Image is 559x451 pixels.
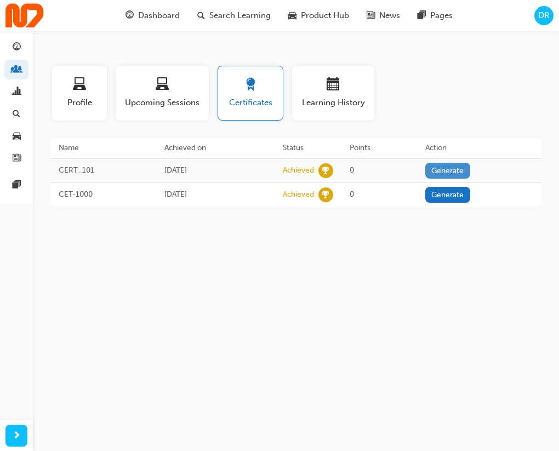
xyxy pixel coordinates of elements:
span: pages-icon [13,180,21,190]
span: News [379,9,400,22]
span: laptop-icon [73,78,86,93]
span: guage-icon [13,43,21,53]
button: Profile [52,66,107,121]
span: Learning History [300,96,366,109]
span: search-icon [197,9,205,22]
span: news-icon [13,154,21,164]
span: learningRecordVerb_ACHIEVE-icon [318,187,333,202]
span: award-icon [244,78,257,93]
th: Points [341,138,417,158]
button: Upcoming Sessions [116,66,209,121]
button: DR [534,6,554,25]
span: Wed Oct 30 2024 14:10:23 GMT+0800 (Philippine Standard Time) [164,190,187,199]
span: 0 [350,190,354,199]
span: Search Learning [209,9,271,22]
td: CET-1000 [50,182,156,207]
button: Generate [425,163,470,179]
a: car-iconProduct Hub [279,4,358,27]
button: Generate [425,187,470,203]
a: search-iconSearch Learning [189,4,279,27]
th: Action [417,138,541,158]
span: 0 [350,165,354,175]
button: Learning History [292,66,374,121]
a: news-iconNews [358,4,409,27]
span: people-icon [13,65,21,75]
span: Upcoming Sessions [124,96,201,109]
span: search-icon [13,110,20,119]
span: chart-icon [13,87,21,97]
a: pages-iconPages [409,4,461,27]
th: Achieved on [156,138,275,158]
span: Certificates [226,96,275,109]
button: Certificates [218,66,283,121]
div: Achieved [283,165,314,176]
span: laptop-icon [156,78,169,93]
img: Trak [5,3,44,28]
th: Status [275,138,341,158]
span: Profile [60,96,99,109]
span: guage-icon [126,9,134,22]
span: next-icon [13,429,21,443]
th: Name [50,138,156,158]
span: car-icon [288,9,296,22]
span: news-icon [367,9,375,22]
div: Achieved [283,190,314,200]
td: CERT_101 [50,158,156,182]
span: Pages [430,9,453,22]
span: learningRecordVerb_ACHIEVE-icon [318,163,333,178]
span: calendar-icon [327,78,340,93]
span: Product Hub [301,9,349,22]
span: Wed Oct 30 2024 14:10:23 GMT+0800 (Philippine Standard Time) [164,165,187,175]
span: DR [538,9,550,22]
span: car-icon [13,132,21,141]
span: Dashboard [138,9,180,22]
a: guage-iconDashboard [117,4,189,27]
span: pages-icon [418,9,426,22]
